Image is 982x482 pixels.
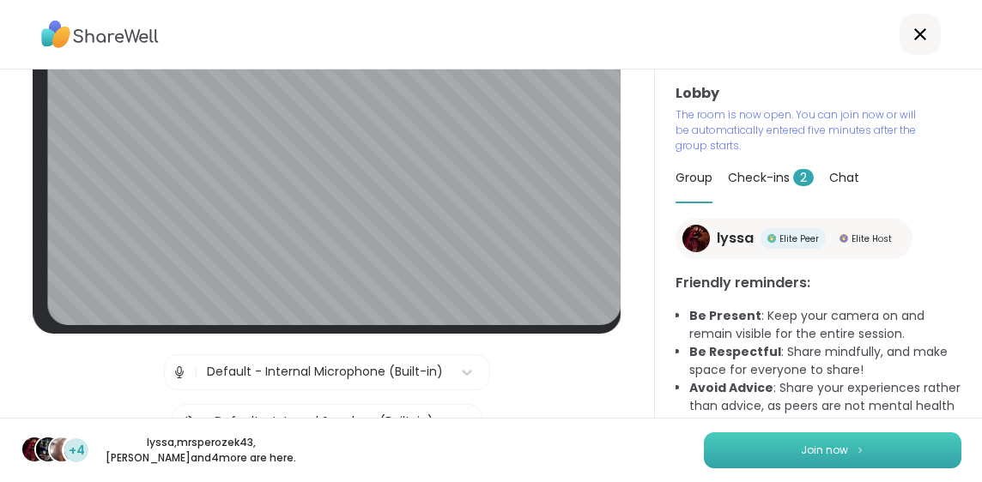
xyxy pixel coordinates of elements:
[22,437,46,461] img: lyssa
[207,363,443,381] div: Default - Internal Microphone (Built-in)
[676,169,712,186] span: Group
[682,225,710,252] img: lyssa
[41,15,159,54] img: ShareWell Logo
[689,379,961,433] li: : Share your experiences rather than advice, as peers are not mental health professionals.
[829,169,859,186] span: Chat
[69,442,85,460] span: +4
[676,83,961,104] h3: Lobby
[202,412,206,432] span: |
[50,437,74,461] img: dodi
[767,234,776,243] img: Elite Peer
[676,273,961,293] h3: Friendly reminders:
[105,435,297,466] p: lyssa , mrsperozek43 , [PERSON_NAME] and 4 more are here.
[194,355,198,389] span: |
[855,445,865,455] img: ShareWell Logomark
[801,443,848,458] span: Join now
[676,107,923,154] p: The room is now open. You can join now or will be automatically entered five minutes after the gr...
[728,169,814,186] span: Check-ins
[704,432,961,468] button: Join now
[689,307,761,324] b: Be Present
[840,234,848,243] img: Elite Host
[779,232,819,245] span: Elite Peer
[793,169,814,186] span: 2
[717,228,754,249] span: lyssa
[852,232,892,245] span: Elite Host
[172,355,187,389] img: Microphone
[689,343,781,360] b: Be Respectful
[689,343,961,379] li: : Share mindfully, and make space for everyone to share!
[676,218,912,259] a: lyssalyssaElite PeerElite PeerElite HostElite Host
[689,379,773,396] b: Avoid Advice
[36,437,60,461] img: mrsperozek43
[689,307,961,343] li: : Keep your camera on and remain visible for the entire session.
